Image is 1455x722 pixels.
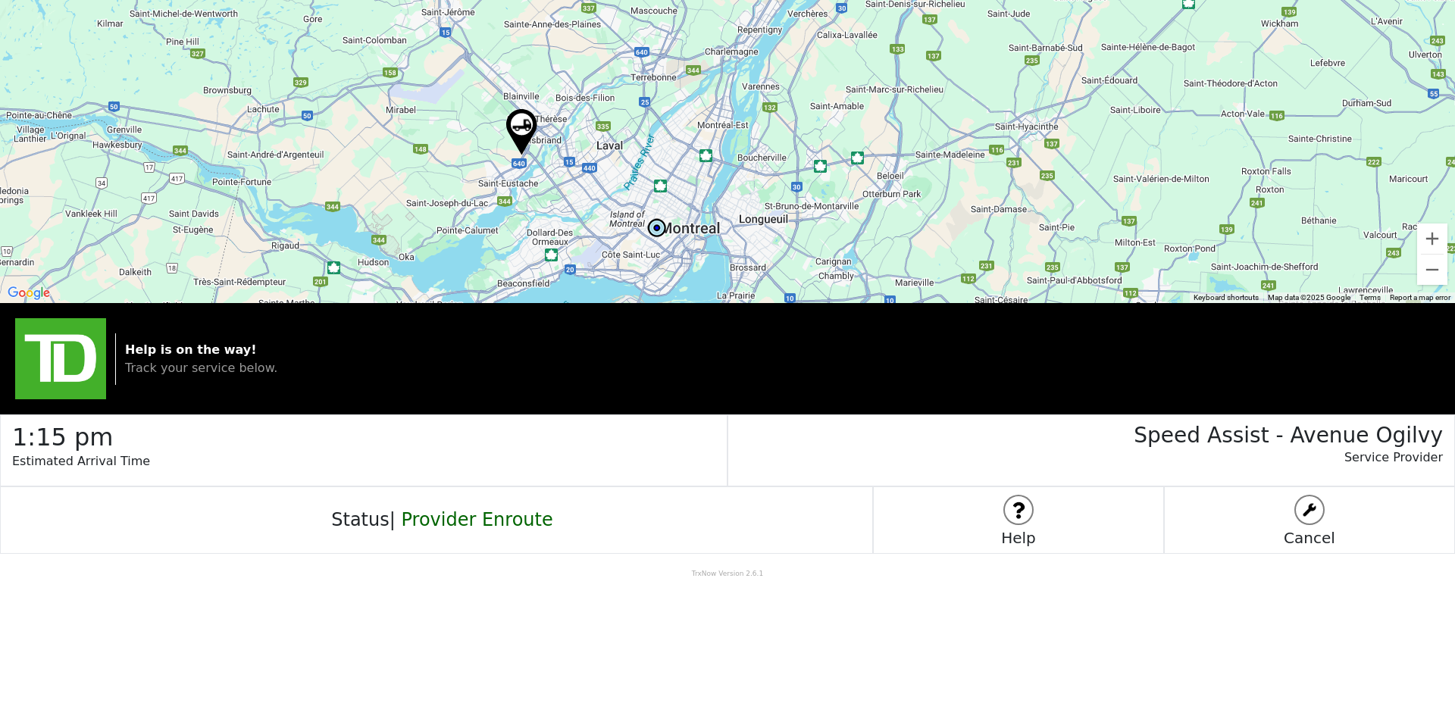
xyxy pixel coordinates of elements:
h5: Help [874,529,1163,547]
img: Google [4,283,54,303]
button: Zoom in [1417,223,1447,254]
h2: 1:15 pm [12,415,727,452]
p: Service Provider [728,449,1443,482]
p: Estimated Arrival Time [12,452,727,486]
button: Zoom out [1417,255,1447,285]
button: Keyboard shortcuts [1194,292,1259,303]
h3: Speed Assist - Avenue Ogilvy [728,415,1443,449]
span: Provider Enroute [401,509,552,530]
img: trx now logo [15,318,106,399]
h5: Cancel [1165,529,1454,547]
h4: Status | [320,509,552,531]
img: logo stuff [1296,496,1323,524]
strong: Help is on the way! [125,342,257,357]
span: Map data ©2025 Google [1268,293,1350,302]
img: logo stuff [1005,496,1032,524]
a: Open this area in Google Maps (opens a new window) [4,283,54,303]
a: Report a map error [1390,293,1450,302]
span: Track your service below. [125,361,277,375]
a: Terms [1360,293,1381,302]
